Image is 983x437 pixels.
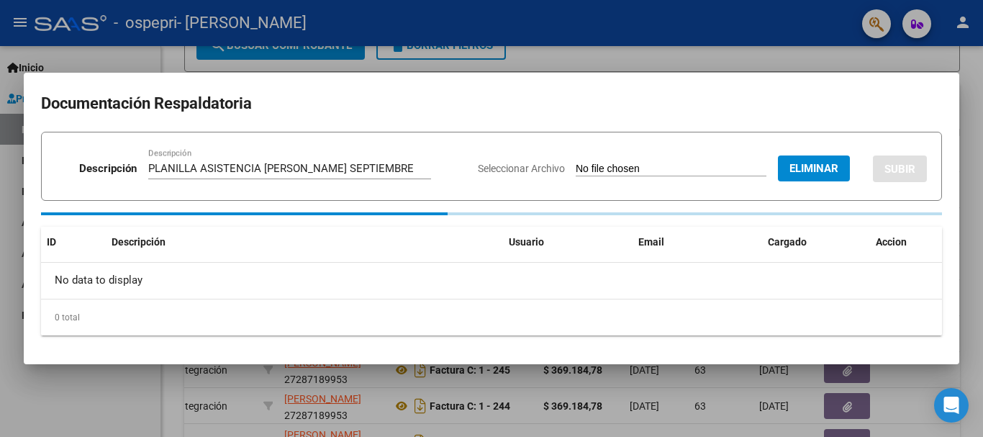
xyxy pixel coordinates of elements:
span: Email [638,236,664,248]
h2: Documentación Respaldatoria [41,90,942,117]
span: Usuario [509,236,544,248]
span: Descripción [112,236,166,248]
datatable-header-cell: Accion [870,227,942,258]
span: Eliminar [789,162,838,175]
button: SUBIR [873,156,927,182]
datatable-header-cell: Email [633,227,762,258]
datatable-header-cell: Usuario [503,227,633,258]
div: No data to display [41,263,942,299]
div: Open Intercom Messenger [934,388,969,423]
span: Seleccionar Archivo [478,163,565,174]
span: SUBIR [884,163,915,176]
datatable-header-cell: ID [41,227,106,258]
datatable-header-cell: Cargado [762,227,870,258]
button: Eliminar [778,156,850,181]
datatable-header-cell: Descripción [106,227,503,258]
div: 0 total [41,299,942,335]
span: ID [47,236,56,248]
span: Cargado [768,236,807,248]
span: Accion [876,236,907,248]
p: Descripción [79,161,137,177]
